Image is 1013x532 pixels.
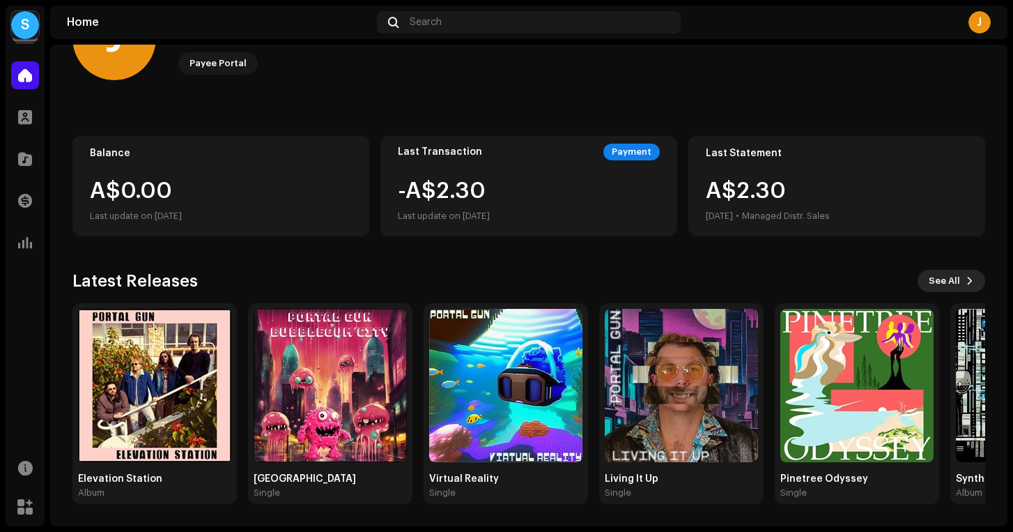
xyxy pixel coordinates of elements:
[90,208,352,225] div: Last update on [DATE]
[90,148,352,159] div: Balance
[398,208,490,225] div: Last update on [DATE]
[605,487,631,499] div: Single
[72,270,198,292] h3: Latest Releases
[706,208,733,225] div: [DATE]
[254,487,280,499] div: Single
[190,55,247,72] div: Payee Portal
[968,11,991,33] div: J
[429,309,582,462] img: c7452b69-0692-4bb9-959b-64c2959ebfb3
[78,473,231,485] div: Elevation Station
[956,487,982,499] div: Album
[410,17,442,28] span: Search
[736,208,739,225] div: •
[780,487,807,499] div: Single
[398,146,482,158] div: Last Transaction
[78,487,105,499] div: Album
[254,309,407,462] img: ff0eb4a6-0d33-4e3e-9734-69a129c21f37
[742,208,830,225] div: Managed Distr. Sales
[780,473,934,485] div: Pinetree Odyssey
[429,487,456,499] div: Single
[429,473,582,485] div: Virtual Reality
[780,309,934,462] img: 22222f67-8eca-4312-9fff-501830d779c1
[605,309,758,462] img: 34cecd30-4a20-4cff-9e64-3a0707be6603
[929,267,960,295] span: See All
[72,136,369,236] re-o-card-value: Balance
[603,144,660,160] div: Payment
[918,270,985,292] button: See All
[605,473,758,485] div: Living It Up
[78,309,231,462] img: 9a15c7ed-0086-4cef-b4f0-6a43f2caecf9
[11,11,39,39] div: S
[706,148,968,159] div: Last Statement
[688,136,985,236] re-o-card-value: Last Statement
[67,17,371,28] div: Home
[254,473,407,485] div: [GEOGRAPHIC_DATA]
